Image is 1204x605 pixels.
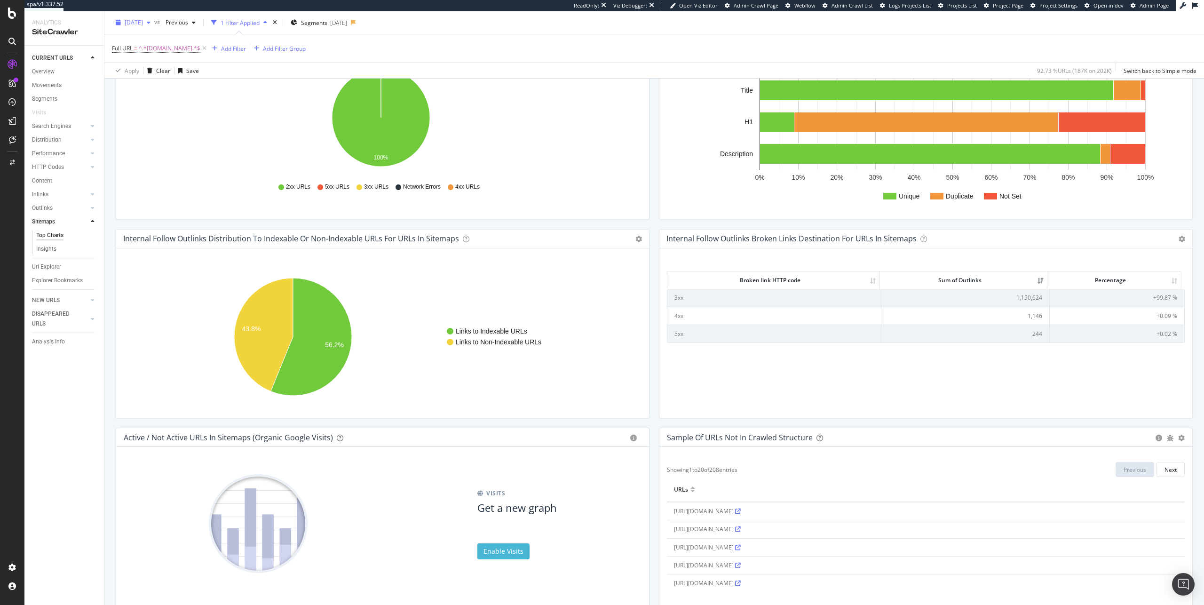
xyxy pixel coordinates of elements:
div: circle-info [630,435,637,441]
a: Inlinks [32,190,88,199]
a: Logs Projects List [880,2,931,9]
a: Search Engines [32,121,88,131]
td: 4xx [667,307,881,325]
div: Add Filter Group [263,44,306,52]
text: 20% [830,174,843,181]
div: Url Explorer [32,262,61,272]
text: 10% [792,174,805,181]
text: 100% [1137,174,1154,181]
div: DISAPPEARED URLS [32,309,79,329]
span: [URL][DOMAIN_NAME] [674,561,741,569]
div: Outlinks [32,203,53,213]
button: Segments[DATE] [287,15,351,30]
text: 100% [374,154,388,161]
text: Not Set [999,192,1022,200]
div: 92.73 % URLs ( 187K on 202K ) [1037,66,1112,74]
th: Sum of Outlinks: activate to sort column ascending [880,271,1047,289]
button: Previous [1116,462,1154,477]
div: A chart. [124,65,638,174]
text: Links to Indexable URLs [456,327,527,335]
td: 244 [881,325,1050,342]
text: 90% [1100,174,1113,181]
a: Visit URL on website [735,543,741,551]
span: Projects List [947,2,977,9]
div: Sitemaps [32,217,55,227]
a: Explorer Bookmarks [32,276,97,286]
button: [DATE] [112,15,154,30]
div: Analytics [32,19,96,27]
div: NEW URLS [32,295,60,305]
a: Webflow [785,2,816,9]
text: 60% [984,174,998,181]
a: Insights [36,244,97,254]
a: HTTP Codes [32,162,88,172]
span: vs [154,17,162,25]
a: Visit URL on website [735,507,741,515]
a: Visit URL on website [735,579,741,587]
span: = [134,44,137,52]
div: Visits [32,108,46,118]
text: 70% [1023,174,1036,181]
button: 1 Filter Applied [207,15,271,30]
a: Open in dev [1085,2,1124,9]
div: bug [1167,435,1173,441]
a: Enable Visits [477,543,530,559]
span: Open in dev [1093,2,1124,9]
span: Project Settings [1039,2,1077,9]
span: ^.*[DOMAIN_NAME].*$ [139,42,200,55]
text: 0% [755,174,764,181]
div: gear [1178,435,1185,441]
span: Project Page [993,2,1023,9]
div: VISITS [477,488,557,498]
button: Clear [143,63,170,78]
button: Save [174,63,199,78]
div: Sample of URLs Not in Crawled Structure [667,433,813,442]
a: Distribution [32,135,88,145]
div: SiteCrawler [32,27,96,38]
a: Admin Crawl List [823,2,873,9]
td: +99.87 % [1050,289,1184,306]
a: Content [32,176,97,186]
a: DISAPPEARED URLS [32,309,88,329]
th: Percentage: activate to sort column ascending [1047,271,1181,289]
div: Top Charts [36,231,63,240]
a: Performance [32,149,88,159]
span: 3xx URLs [364,183,388,191]
a: Analysis Info [32,337,97,347]
a: Projects List [938,2,977,9]
h4: Internal Follow Outlinks Broken Links Destination for URLs in Sitemaps [666,232,917,245]
div: Open Intercom Messenger [1172,573,1195,596]
div: Performance [32,149,65,159]
td: +0.02 % [1050,325,1184,342]
div: Apply [125,66,139,74]
div: Overview [32,67,55,77]
a: Project Page [984,2,1023,9]
div: Active / Not Active URLs in Sitemaps (Organic Google Visits) [124,433,333,442]
a: Segments [32,94,97,104]
span: Previous [162,18,188,26]
a: Sitemaps [32,217,88,227]
div: Explorer Bookmarks [32,276,83,286]
text: 56.2% [325,342,344,349]
div: Next [1164,466,1177,474]
svg: A chart. [124,263,638,410]
div: Clear [156,66,170,74]
span: [URL][DOMAIN_NAME] [674,525,741,533]
span: Showing 1 to 20 of 208 entries [667,466,737,474]
text: 80% [1061,174,1075,181]
div: Analysis Info [32,337,65,347]
div: times [271,18,279,27]
text: 50% [946,174,959,181]
button: Add Filter [208,43,246,54]
text: Links to Non-Indexable URLs [456,338,541,346]
text: 43.8% [242,325,261,333]
div: Save [186,66,199,74]
span: Webflow [794,2,816,9]
div: Search Engines [32,121,71,131]
a: Outlinks [32,203,88,213]
a: Visits [32,108,55,118]
div: Viz Debugger: [613,2,647,9]
span: Admin Crawl Page [734,2,778,9]
button: Apply [112,63,139,78]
